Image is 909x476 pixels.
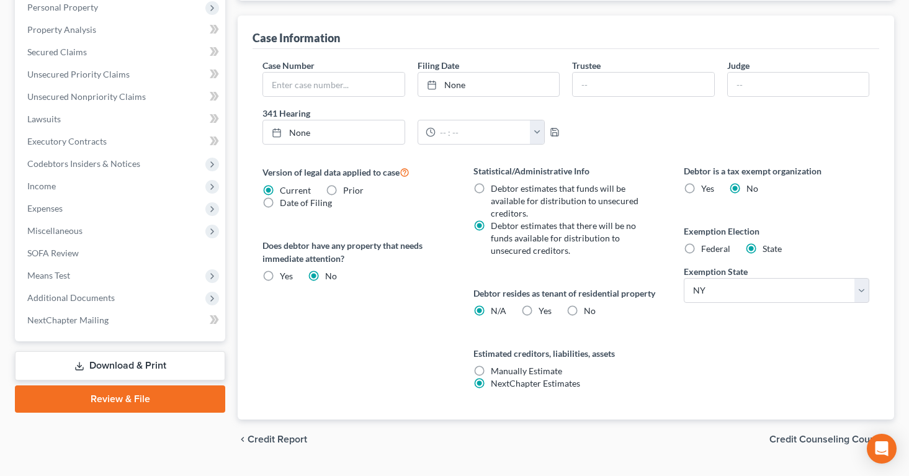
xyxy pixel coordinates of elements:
input: -- [573,73,714,96]
a: Unsecured Priority Claims [17,63,225,86]
span: Secured Claims [27,47,87,57]
span: State [763,243,782,254]
span: Unsecured Nonpriority Claims [27,91,146,102]
span: Credit Counseling Course [769,434,884,444]
span: Credit Report [248,434,307,444]
span: NextChapter Mailing [27,315,109,325]
label: Estimated creditors, liabilities, assets [473,347,659,360]
div: Open Intercom Messenger [867,434,897,464]
span: Current [280,185,311,195]
a: Download & Print [15,351,225,380]
span: Income [27,181,56,191]
span: Yes [280,271,293,281]
label: Filing Date [418,59,459,72]
input: -- [728,73,869,96]
span: SOFA Review [27,248,79,258]
span: Debtor estimates that funds will be available for distribution to unsecured creditors. [491,183,638,218]
span: Debtor estimates that there will be no funds available for distribution to unsecured creditors. [491,220,636,256]
input: Enter case number... [263,73,404,96]
label: Trustee [572,59,601,72]
span: No [325,271,337,281]
label: 341 Hearing [256,107,566,120]
span: Lawsuits [27,114,61,124]
span: Personal Property [27,2,98,12]
a: None [418,73,559,96]
a: Lawsuits [17,108,225,130]
span: Federal [701,243,730,254]
span: Manually Estimate [491,366,562,376]
span: Date of Filing [280,197,332,208]
span: Prior [343,185,364,195]
a: NextChapter Mailing [17,309,225,331]
a: SOFA Review [17,242,225,264]
a: Executory Contracts [17,130,225,153]
label: Exemption Election [684,225,869,238]
span: Miscellaneous [27,225,83,236]
span: N/A [491,305,506,316]
span: Unsecured Priority Claims [27,69,130,79]
span: Property Analysis [27,24,96,35]
label: Statistical/Administrative Info [473,164,659,177]
span: Executory Contracts [27,136,107,146]
button: Credit Counseling Course chevron_right [769,434,894,444]
label: Debtor is a tax exempt organization [684,164,869,177]
a: Property Analysis [17,19,225,41]
a: Review & File [15,385,225,413]
div: Case Information [253,30,340,45]
label: Debtor resides as tenant of residential property [473,287,659,300]
a: Secured Claims [17,41,225,63]
label: Version of legal data applied to case [262,164,448,179]
span: No [746,183,758,194]
span: Means Test [27,270,70,281]
a: Unsecured Nonpriority Claims [17,86,225,108]
label: Judge [727,59,750,72]
span: No [584,305,596,316]
input: -- : -- [436,120,531,144]
label: Does debtor have any property that needs immediate attention? [262,239,448,265]
span: Yes [701,183,714,194]
span: Expenses [27,203,63,213]
a: None [263,120,404,144]
span: Yes [539,305,552,316]
span: Codebtors Insiders & Notices [27,158,140,169]
label: Case Number [262,59,315,72]
label: Exemption State [684,265,748,278]
span: Additional Documents [27,292,115,303]
button: chevron_left Credit Report [238,434,307,444]
i: chevron_left [238,434,248,444]
span: NextChapter Estimates [491,378,580,388]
